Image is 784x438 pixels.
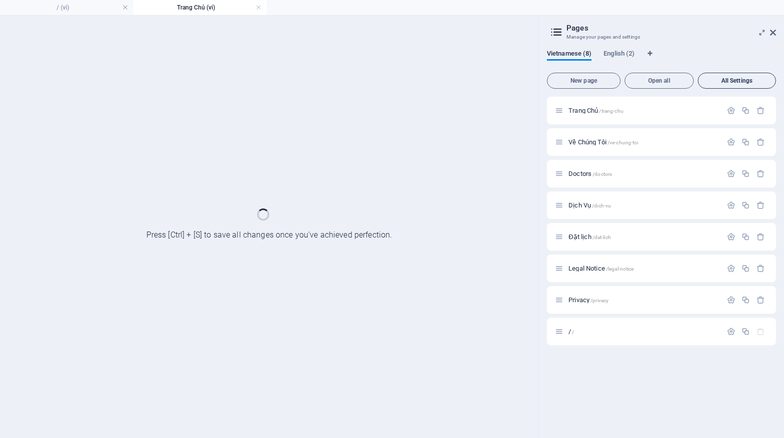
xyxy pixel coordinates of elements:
[727,296,735,304] div: Settings
[565,297,722,303] div: Privacy/privacy
[565,234,722,240] div: Đặt lịch/dat-lich
[592,203,611,208] span: /dich-vu
[727,264,735,273] div: Settings
[756,233,765,241] div: Remove
[568,170,612,177] span: Doctors
[547,73,621,89] button: New page
[606,266,634,272] span: /legal-notice
[547,48,592,62] span: Vietnamese (8)
[741,296,750,304] div: Duplicate
[568,296,609,304] span: Click to open page
[604,48,635,62] span: English (2)
[568,328,574,335] span: Click to open page
[741,327,750,336] div: Duplicate
[741,106,750,115] div: Duplicate
[756,264,765,273] div: Remove
[608,140,639,145] span: /ve-chung-toi
[133,2,267,13] h4: Trang Chủ (vi)
[568,201,611,209] span: Click to open page
[741,138,750,146] div: Duplicate
[599,108,623,114] span: /trang-chu
[741,201,750,209] div: Duplicate
[756,138,765,146] div: Remove
[756,201,765,209] div: Remove
[547,50,776,69] div: Language Tabs
[727,169,735,178] div: Settings
[756,106,765,115] div: Remove
[698,73,776,89] button: All Settings
[727,106,735,115] div: Settings
[741,169,750,178] div: Duplicate
[565,265,722,272] div: Legal Notice/legal-notice
[727,327,735,336] div: Settings
[756,296,765,304] div: Remove
[568,107,624,114] span: Trang Chủ
[568,233,611,241] span: Click to open page
[625,73,694,89] button: Open all
[629,78,689,84] span: Open all
[727,201,735,209] div: Settings
[593,235,611,240] span: /dat-lich
[565,328,722,335] div: //
[591,298,609,303] span: /privacy
[756,327,765,336] div: The startpage cannot be deleted
[727,138,735,146] div: Settings
[741,233,750,241] div: Duplicate
[702,78,771,84] span: All Settings
[572,329,574,335] span: /
[727,233,735,241] div: Settings
[566,33,756,42] h3: Manage your pages and settings
[741,264,750,273] div: Duplicate
[593,171,612,177] span: /doctors
[565,107,722,114] div: Trang Chủ/trang-chu
[568,265,634,272] span: Click to open page
[565,202,722,208] div: Dịch Vụ/dich-vu
[565,170,722,177] div: Doctors/doctors
[756,169,765,178] div: Remove
[566,24,776,33] h2: Pages
[565,139,722,145] div: Về Chúng Tôi/ve-chung-toi
[551,78,616,84] span: New page
[568,138,638,146] span: Click to open page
